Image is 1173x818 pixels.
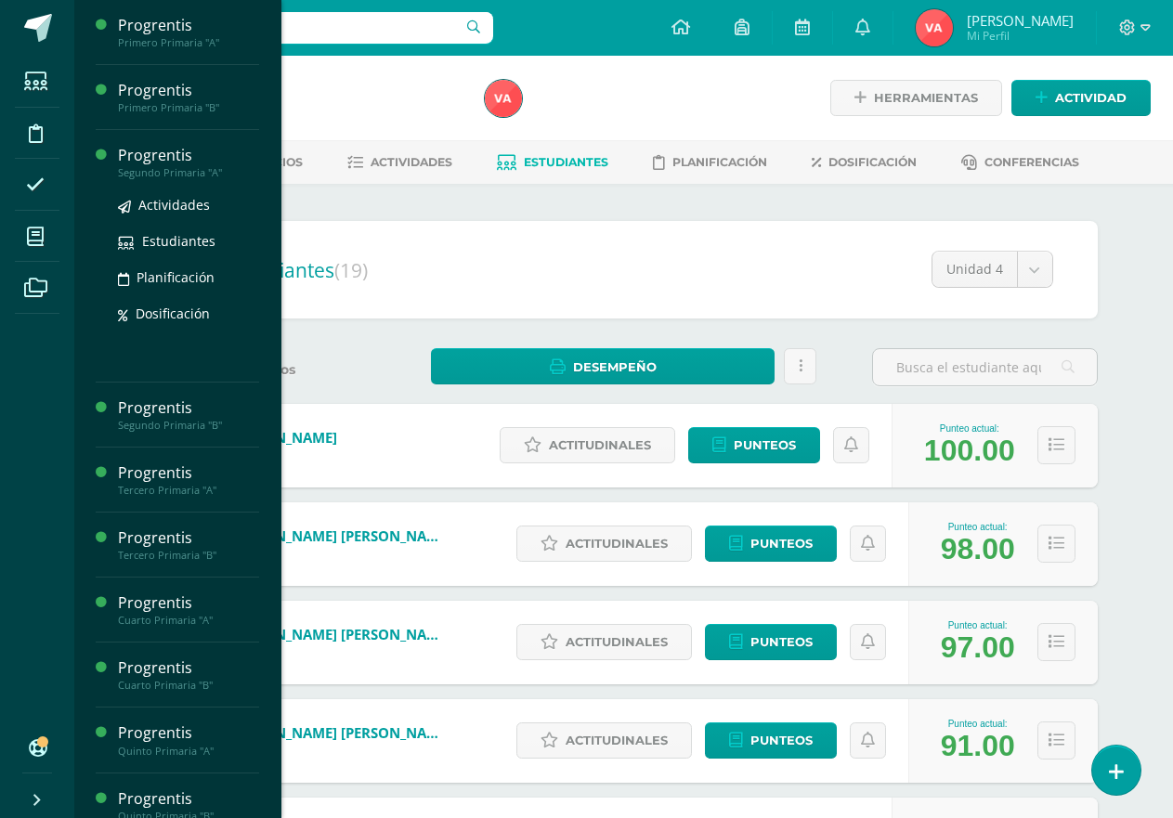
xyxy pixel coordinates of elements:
[118,592,259,614] div: Progrentis
[228,257,368,283] span: Estudiantes
[734,428,796,462] span: Punteos
[941,719,1015,729] div: Punteo actual:
[941,620,1015,630] div: Punteo actual:
[227,643,450,659] span: 24PJCM
[118,745,259,758] div: Quinto Primaria "A"
[924,423,1015,434] div: Punteo actual:
[86,12,493,44] input: Busca un usuario...
[705,722,837,759] a: Punteos
[705,526,837,562] a: Punteos
[118,194,259,215] a: Actividades
[118,145,259,179] a: ProgrentisSegundo Primaria "A"
[227,526,450,545] a: [PERSON_NAME] [PERSON_NAME]
[347,148,452,177] a: Actividades
[227,723,450,742] a: [PERSON_NAME] [PERSON_NAME]
[138,196,210,214] span: Actividades
[118,657,259,679] div: Progrentis
[118,722,259,744] div: Progrentis
[118,614,259,627] div: Cuarto Primaria "A"
[941,522,1015,532] div: Punteo actual:
[334,257,368,283] span: (19)
[118,36,259,49] div: Primero Primaria "A"
[118,549,259,562] div: Tercero Primaria "B"
[118,80,259,101] div: Progrentis
[516,624,692,660] a: Actitudinales
[118,230,259,252] a: Estudiantes
[118,145,259,166] div: Progrentis
[750,526,813,561] span: Punteos
[967,28,1074,44] span: Mi Perfil
[485,80,522,117] img: 5ef59e455bde36dc0487bc51b4dad64e.png
[516,722,692,759] a: Actitudinales
[118,462,259,484] div: Progrentis
[941,532,1015,566] div: 98.00
[941,729,1015,763] div: 91.00
[118,527,259,549] div: Progrentis
[566,625,668,659] span: Actitudinales
[961,148,1079,177] a: Conferencias
[549,428,651,462] span: Actitudinales
[136,305,210,322] span: Dosificación
[118,266,259,288] a: Planificación
[566,723,668,758] span: Actitudinales
[566,526,668,561] span: Actitudinales
[137,268,215,286] span: Planificación
[227,545,450,561] span: 25MACC
[653,148,767,177] a: Planificación
[118,462,259,497] a: ProgrentisTercero Primaria "A"
[946,252,1003,287] span: Unidad 4
[227,428,337,447] a: [PERSON_NAME]
[750,625,813,659] span: Punteos
[873,349,1097,385] input: Busca el estudiante aquí...
[500,427,675,463] a: Actitudinales
[705,624,837,660] a: Punteos
[118,397,259,432] a: ProgrentisSegundo Primaria "B"
[118,15,259,49] a: ProgrentisPrimero Primaria "A"
[431,348,775,384] a: Desempeño
[1055,81,1127,115] span: Actividad
[750,723,813,758] span: Punteos
[118,527,259,562] a: ProgrentisTercero Primaria "B"
[941,630,1015,665] div: 97.00
[118,484,259,497] div: Tercero Primaria "A"
[142,232,215,250] span: Estudiantes
[516,526,692,562] a: Actitudinales
[227,447,337,462] span: 23YABP
[672,155,767,169] span: Planificación
[227,625,450,643] a: [PERSON_NAME] [PERSON_NAME]
[118,80,259,114] a: ProgrentisPrimero Primaria "B"
[828,155,917,169] span: Dosificación
[984,155,1079,169] span: Conferencias
[932,252,1052,287] a: Unidad 4
[118,419,259,432] div: Segundo Primaria "B"
[118,101,259,114] div: Primero Primaria "B"
[118,592,259,627] a: ProgrentisCuarto Primaria "A"
[118,679,259,692] div: Cuarto Primaria "B"
[497,148,608,177] a: Estudiantes
[573,350,657,384] span: Desempeño
[118,166,259,179] div: Segundo Primaria "A"
[118,788,259,810] div: Progrentis
[1011,80,1151,116] a: Actividad
[118,15,259,36] div: Progrentis
[118,303,259,324] a: Dosificación
[967,11,1074,30] span: [PERSON_NAME]
[924,434,1015,468] div: 100.00
[118,722,259,757] a: ProgrentisQuinto Primaria "A"
[145,76,463,102] h1: Progrentis
[227,742,450,758] span: 23ERCL
[145,102,463,120] div: Primero Primaria 'B'
[916,9,953,46] img: 5ef59e455bde36dc0487bc51b4dad64e.png
[874,81,978,115] span: Herramientas
[688,427,820,463] a: Punteos
[812,148,917,177] a: Dosificación
[524,155,608,169] span: Estudiantes
[118,397,259,419] div: Progrentis
[371,155,452,169] span: Actividades
[118,657,259,692] a: ProgrentisCuarto Primaria "B"
[830,80,1002,116] a: Herramientas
